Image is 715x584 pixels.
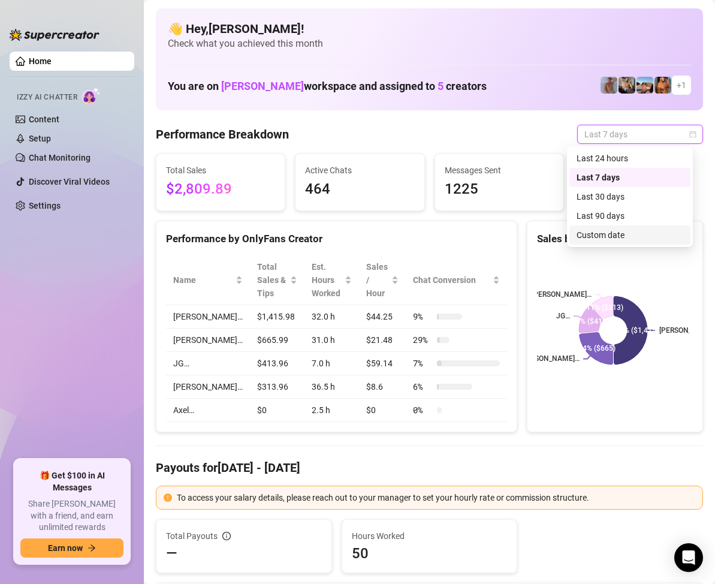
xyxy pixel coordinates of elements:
[166,164,275,177] span: Total Sales
[359,255,406,305] th: Sales / Hour
[577,190,683,203] div: Last 30 days
[569,225,690,245] div: Custom date
[359,399,406,422] td: $0
[29,115,59,124] a: Content
[250,375,304,399] td: $313.96
[584,125,696,143] span: Last 7 days
[221,80,304,92] span: [PERSON_NAME]
[413,310,432,323] span: 9 %
[82,87,101,104] img: AI Chatter
[619,77,635,94] img: George
[10,29,99,41] img: logo-BBDzfeDw.svg
[156,126,289,143] h4: Performance Breakdown
[438,80,444,92] span: 5
[29,153,90,162] a: Chat Monitoring
[677,79,686,92] span: + 1
[166,544,177,563] span: —
[250,255,304,305] th: Total Sales & Tips
[304,329,360,352] td: 31.0 h
[222,532,231,540] span: info-circle
[250,305,304,329] td: $1,415.98
[305,178,414,201] span: 464
[250,352,304,375] td: $413.96
[601,77,617,94] img: Joey
[577,171,683,184] div: Last 7 days
[29,201,61,210] a: Settings
[20,498,123,534] span: Share [PERSON_NAME] with a friend, and earn unlimited rewards
[48,543,83,553] span: Earn now
[413,273,490,287] span: Chat Conversion
[166,305,250,329] td: [PERSON_NAME]…
[413,357,432,370] span: 7 %
[636,77,653,94] img: Zach
[359,329,406,352] td: $21.48
[173,273,233,287] span: Name
[359,375,406,399] td: $8.6
[352,544,508,563] span: 50
[577,152,683,165] div: Last 24 hours
[305,164,414,177] span: Active Chats
[166,529,218,543] span: Total Payouts
[674,543,703,572] div: Open Intercom Messenger
[532,290,592,299] text: [PERSON_NAME]…
[257,260,288,300] span: Total Sales & Tips
[413,333,432,347] span: 29 %
[29,134,51,143] a: Setup
[250,329,304,352] td: $665.99
[556,312,570,321] text: JG…
[569,149,690,168] div: Last 24 hours
[304,305,360,329] td: 32.0 h
[654,77,671,94] img: JG
[445,164,554,177] span: Messages Sent
[304,352,360,375] td: 7.0 h
[413,380,432,393] span: 6 %
[406,255,507,305] th: Chat Conversion
[20,538,123,558] button: Earn nowarrow-right
[168,20,691,37] h4: 👋 Hey, [PERSON_NAME] !
[569,187,690,206] div: Last 30 days
[520,355,580,363] text: [PERSON_NAME]…
[166,255,250,305] th: Name
[168,37,691,50] span: Check what you achieved this month
[166,352,250,375] td: JG…
[177,491,695,504] div: To access your salary details, please reach out to your manager to set your hourly rate or commis...
[29,177,110,186] a: Discover Viral Videos
[352,529,508,543] span: Hours Worked
[156,459,703,476] h4: Payouts for [DATE] - [DATE]
[166,231,507,247] div: Performance by OnlyFans Creator
[366,260,389,300] span: Sales / Hour
[445,178,554,201] span: 1225
[304,375,360,399] td: 36.5 h
[312,260,343,300] div: Est. Hours Worked
[166,329,250,352] td: [PERSON_NAME]…
[413,404,432,417] span: 0 %
[166,399,250,422] td: Axel…
[250,399,304,422] td: $0
[577,228,683,242] div: Custom date
[359,352,406,375] td: $59.14
[166,178,275,201] span: $2,809.89
[17,92,77,103] span: Izzy AI Chatter
[164,493,172,502] span: exclamation-circle
[359,305,406,329] td: $44.25
[168,80,487,93] h1: You are on workspace and assigned to creators
[689,131,696,138] span: calendar
[20,470,123,493] span: 🎁 Get $100 in AI Messages
[88,544,96,552] span: arrow-right
[569,206,690,225] div: Last 90 days
[166,375,250,399] td: [PERSON_NAME]…
[577,209,683,222] div: Last 90 days
[29,56,52,66] a: Home
[304,399,360,422] td: 2.5 h
[569,168,690,187] div: Last 7 days
[537,231,693,247] div: Sales by OnlyFans Creator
